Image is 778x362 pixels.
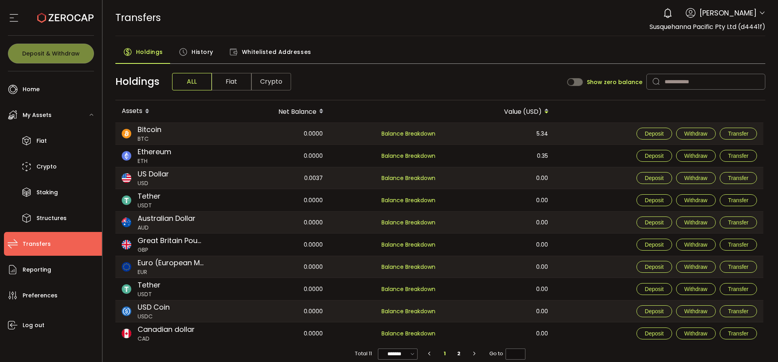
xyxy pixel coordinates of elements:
[489,348,525,359] span: Go to
[381,174,435,182] span: Balance Breakdown
[636,305,672,317] button: Deposit
[23,84,40,95] span: Home
[122,262,131,272] img: eur_portfolio.svg
[636,172,672,184] button: Deposit
[192,44,213,60] span: History
[36,213,67,224] span: Structures
[217,145,329,167] div: 0.0000
[217,123,329,144] div: 0.0000
[728,197,749,203] span: Transfer
[23,109,52,121] span: My Assets
[23,290,57,301] span: Preferences
[720,150,757,162] button: Transfer
[251,73,291,90] span: Crypto
[138,302,170,312] span: USD Coin
[684,197,707,203] span: Withdraw
[684,286,707,292] span: Withdraw
[217,322,329,345] div: 0.0000
[443,189,554,211] div: 0.00
[684,264,707,270] span: Withdraw
[122,240,131,249] img: gbp_portfolio.svg
[676,239,716,251] button: Withdraw
[645,219,663,226] span: Deposit
[138,290,161,299] span: USDT
[720,239,757,251] button: Transfer
[676,283,716,295] button: Withdraw
[138,213,195,224] span: Australian Dollar
[217,256,329,278] div: 0.0000
[728,153,749,159] span: Transfer
[587,79,642,85] span: Show zero balance
[645,308,663,314] span: Deposit
[355,348,372,359] span: Total 11
[699,8,757,18] span: [PERSON_NAME]
[217,167,329,189] div: 0.0037
[684,241,707,248] span: Withdraw
[676,128,716,140] button: Withdraw
[720,216,757,228] button: Transfer
[138,268,204,276] span: EUR
[438,348,452,359] li: 1
[443,167,554,189] div: 0.00
[645,264,663,270] span: Deposit
[452,348,466,359] li: 2
[122,218,131,227] img: aud_portfolio.svg
[684,219,707,226] span: Withdraw
[242,44,311,60] span: Whitelisted Addresses
[122,284,131,294] img: usdt_portfolio.svg
[36,187,58,198] span: Staking
[443,256,554,278] div: 0.00
[645,241,663,248] span: Deposit
[443,123,554,144] div: 5.34
[645,130,663,137] span: Deposit
[217,278,329,300] div: 0.0000
[684,153,707,159] span: Withdraw
[138,201,161,210] span: USDT
[645,286,663,292] span: Deposit
[686,276,778,362] iframe: Chat Widget
[381,240,435,249] span: Balance Breakdown
[22,51,80,56] span: Deposit & Withdraw
[122,173,131,183] img: usd_portfolio.svg
[122,195,131,205] img: usdt_portfolio.svg
[122,151,131,161] img: eth_portfolio.svg
[443,105,555,118] div: Value (USD)
[138,224,195,232] span: AUD
[728,241,749,248] span: Transfer
[381,130,435,138] span: Balance Breakdown
[138,246,204,254] span: GBP
[23,238,51,250] span: Transfers
[676,172,716,184] button: Withdraw
[720,194,757,206] button: Transfer
[217,301,329,322] div: 0.0000
[172,73,212,90] span: ALL
[138,280,161,290] span: Tether
[728,264,749,270] span: Transfer
[8,44,94,63] button: Deposit & Withdraw
[728,175,749,181] span: Transfer
[443,212,554,233] div: 0.00
[138,157,171,165] span: ETH
[138,191,161,201] span: Tether
[636,128,672,140] button: Deposit
[676,150,716,162] button: Withdraw
[381,329,435,338] span: Balance Breakdown
[217,105,330,118] div: Net Balance
[443,145,554,167] div: 0.35
[122,129,131,138] img: btc_portfolio.svg
[720,261,757,273] button: Transfer
[720,172,757,184] button: Transfer
[381,307,435,316] span: Balance Breakdown
[217,212,329,233] div: 0.0000
[645,153,663,159] span: Deposit
[636,216,672,228] button: Deposit
[381,218,435,227] span: Balance Breakdown
[115,105,217,118] div: Assets
[645,197,663,203] span: Deposit
[645,330,663,337] span: Deposit
[676,261,716,273] button: Withdraw
[684,308,707,314] span: Withdraw
[636,150,672,162] button: Deposit
[381,196,435,205] span: Balance Breakdown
